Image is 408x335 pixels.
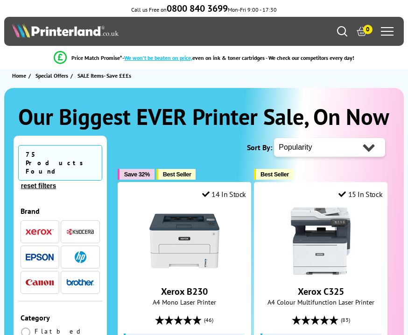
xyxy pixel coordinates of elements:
[66,279,94,285] img: Brother
[149,206,219,276] img: Xerox B230
[63,226,97,238] button: Kyocera
[204,311,213,329] span: (46)
[75,251,86,263] img: HP
[167,6,228,13] a: 0800 840 3699
[254,169,294,180] button: Best Seller
[26,229,54,235] img: Xerox
[5,50,403,66] li: modal_Promise
[12,23,204,40] a: Printerland Logo
[77,72,131,79] span: SALE Items- Save £££s
[118,169,155,180] button: Save 32%
[156,169,196,180] button: Best Seller
[66,228,94,235] img: Kyocera
[259,298,382,306] span: A4 Colour Multifunction Laser Printer
[12,23,118,38] img: Printerland Logo
[63,276,97,289] button: Brother
[18,145,102,181] span: 75 Products Found
[341,311,350,329] span: (83)
[167,2,228,15] b: 0800 840 3699
[26,254,54,261] img: Epson
[247,143,272,152] span: Sort By:
[21,206,100,216] div: Brand
[71,54,122,61] span: Price Match Promise*
[23,276,56,289] button: Canon
[124,171,150,178] span: Save 32%
[163,171,191,178] span: Best Seller
[23,226,56,238] button: Xerox
[260,171,289,178] span: Best Seller
[149,269,219,278] a: Xerox B230
[298,285,344,298] a: Xerox C325
[124,54,192,61] span: We won’t be beaten on price,
[23,251,56,263] button: Epson
[21,313,100,322] div: Category
[202,189,246,199] div: 14 In Stock
[286,206,356,276] img: Xerox C325
[26,279,54,285] img: Canon
[161,285,208,298] a: Xerox B230
[63,251,97,263] button: HP
[12,71,28,80] a: Home
[338,189,382,199] div: 15 In Stock
[123,298,246,306] span: A4 Mono Laser Printer
[14,102,395,131] h1: Our Biggest EVER Printer Sale, On Now
[363,25,373,34] span: 0
[35,71,70,80] a: Special Offers
[337,26,347,36] a: Search
[122,54,354,61] div: - even on ink & toner cartridges - We check our competitors every day!
[35,71,68,80] span: Special Offers
[18,182,59,190] button: reset filters
[286,269,356,278] a: Xerox C325
[357,26,367,36] a: 0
